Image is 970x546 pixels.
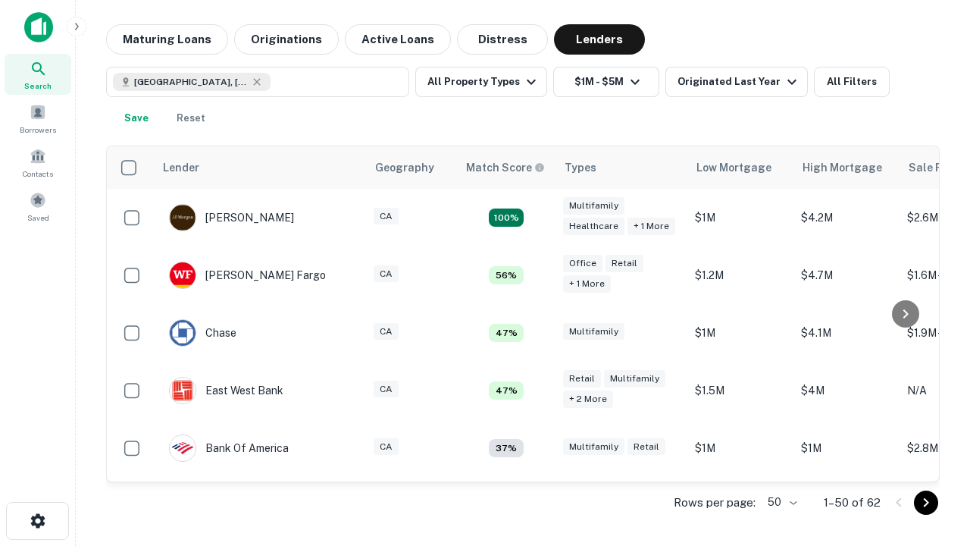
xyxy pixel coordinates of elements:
td: $1.4M [687,477,793,535]
div: + 1 more [627,218,675,235]
a: Saved [5,186,71,227]
td: $4M [793,362,900,419]
img: picture [170,262,196,288]
td: $4.5M [793,477,900,535]
div: Geography [375,158,434,177]
td: $1.2M [687,246,793,304]
td: $4.7M [793,246,900,304]
div: + 2 more [563,391,613,408]
h6: Match Score [466,159,542,176]
td: $1.5M [687,362,793,419]
button: All Property Types [415,67,547,97]
div: Multifamily [604,370,665,388]
div: Healthcare [563,218,624,235]
button: Reset [167,103,215,133]
td: $1M [687,304,793,362]
div: + 1 more [563,275,611,293]
div: Originated Last Year [677,73,801,91]
div: CA [374,438,399,456]
button: Maturing Loans [106,24,228,55]
a: Borrowers [5,98,71,139]
div: CA [374,265,399,283]
a: Search [5,54,71,95]
span: Borrowers [20,124,56,136]
button: Go to next page [914,491,938,515]
span: Contacts [23,168,53,180]
th: Capitalize uses an advanced AI algorithm to match your search with the best lender. The match sco... [457,146,555,189]
div: [PERSON_NAME] [169,204,294,231]
div: Matching Properties: 6, hasApolloMatch: undefined [489,266,524,284]
div: East West Bank [169,377,283,404]
span: [GEOGRAPHIC_DATA], [GEOGRAPHIC_DATA], [GEOGRAPHIC_DATA] [134,75,248,89]
th: Low Mortgage [687,146,793,189]
button: Save your search to get updates of matches that match your search criteria. [112,103,161,133]
div: Lender [163,158,199,177]
div: Capitalize uses an advanced AI algorithm to match your search with the best lender. The match sco... [466,159,545,176]
button: Originated Last Year [665,67,808,97]
button: Lenders [554,24,645,55]
th: Types [555,146,687,189]
div: Matching Properties: 19, hasApolloMatch: undefined [489,209,524,227]
td: $1M [687,419,793,477]
div: Retail [605,255,643,272]
img: picture [170,435,196,461]
iframe: Chat Widget [894,425,970,497]
img: picture [170,205,196,231]
td: $1M [793,419,900,477]
button: [GEOGRAPHIC_DATA], [GEOGRAPHIC_DATA], [GEOGRAPHIC_DATA] [106,67,409,97]
div: Multifamily [563,323,624,340]
a: Contacts [5,142,71,183]
div: Chase [169,319,236,347]
div: [PERSON_NAME] Fargo [169,262,326,289]
img: picture [170,320,196,346]
div: Office [563,255,602,272]
div: CA [374,381,399,398]
div: Matching Properties: 4, hasApolloMatch: undefined [489,439,524,457]
button: $1M - $5M [553,67,659,97]
button: Distress [457,24,548,55]
th: High Mortgage [793,146,900,189]
div: Matching Properties: 5, hasApolloMatch: undefined [489,381,524,400]
span: Saved [27,212,49,224]
div: Bank Of America [169,435,289,462]
td: $4.1M [793,304,900,362]
th: Geography [366,146,457,189]
div: Matching Properties: 5, hasApolloMatch: undefined [489,324,524,342]
div: Low Mortgage [696,158,771,177]
button: All Filters [814,67,890,97]
img: picture [170,378,196,403]
div: CA [374,323,399,340]
p: Rows per page: [674,494,756,512]
button: Active Loans [345,24,451,55]
span: Search [24,80,52,92]
div: Retail [627,438,665,456]
p: 1–50 of 62 [824,494,881,512]
div: 50 [762,491,799,513]
div: Multifamily [563,438,624,456]
div: CA [374,208,399,225]
div: Retail [563,370,601,388]
div: High Mortgage [803,158,882,177]
td: $4.2M [793,189,900,246]
img: capitalize-icon.png [24,12,53,42]
div: Types [565,158,596,177]
div: Multifamily [563,197,624,215]
th: Lender [154,146,366,189]
td: $1M [687,189,793,246]
button: Originations [234,24,339,55]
